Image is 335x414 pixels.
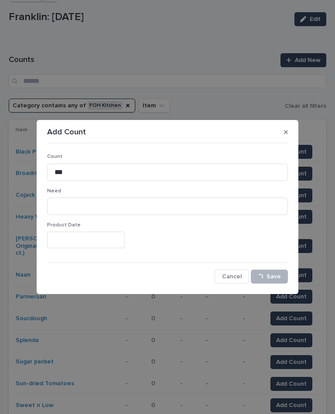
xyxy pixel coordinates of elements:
[47,188,61,194] span: Need
[47,128,86,137] p: Add Count
[47,222,81,228] span: Product Date
[267,274,281,280] span: Save
[215,270,249,284] button: Cancel
[47,154,62,159] span: Count
[251,270,288,284] button: Save
[222,274,242,280] span: Cancel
